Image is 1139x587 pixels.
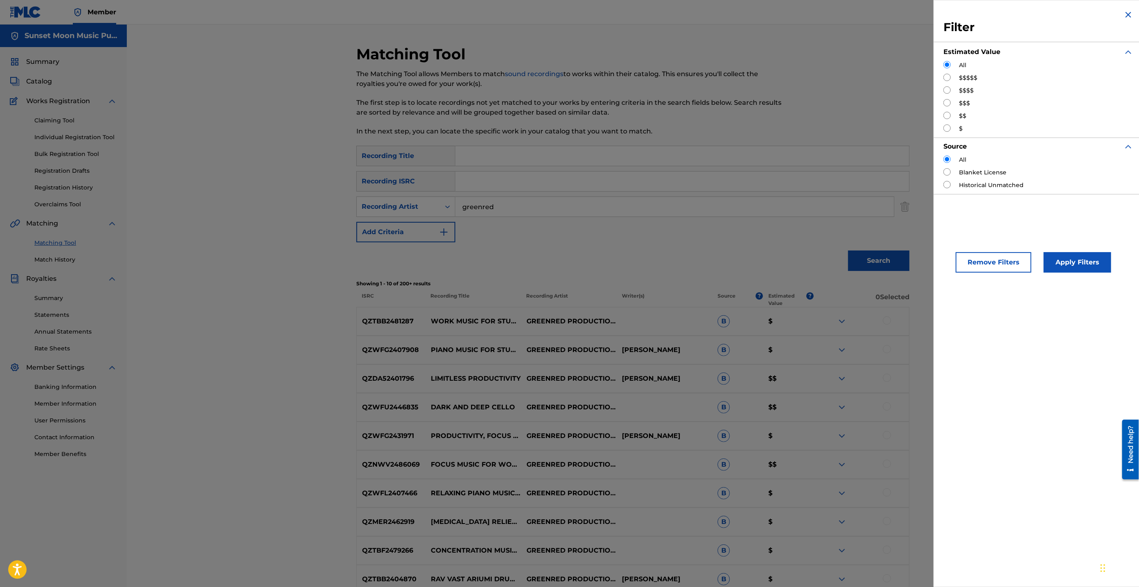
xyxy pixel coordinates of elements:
p: $ [763,517,814,527]
label: $ [959,124,963,133]
a: Claiming Tool [34,116,117,125]
span: Summary [26,57,59,67]
p: PRODUCTIVITY, FOCUS MUSIC FOR CONCENTRATION, STUDY MUSIC TO IMPROVE PRODUCTIVITY.MP3 [425,431,521,441]
button: Remove Filters [956,252,1031,273]
p: $$ [763,374,814,384]
img: expand [1123,142,1133,151]
p: ISRC [356,292,425,307]
p: DARK AND DEEP CELLO [425,402,521,412]
label: All [959,61,966,70]
label: $$ [959,112,966,120]
img: Matching [10,219,20,228]
a: Overclaims Tool [34,200,117,209]
label: All [959,156,966,164]
label: $$$$ [959,86,974,95]
img: Summary [10,57,20,67]
a: Banking Information [34,383,117,391]
span: Royalties [26,274,56,284]
span: B [718,373,730,385]
p: QZDA52401796 [357,374,425,384]
strong: Estimated Value [943,48,1000,56]
p: QZTBB2404870 [357,574,425,584]
img: expand [107,274,117,284]
img: expand [837,431,847,441]
p: Source [718,292,736,307]
p: GREENRED PRODUCTIONS [521,460,617,470]
span: B [718,458,730,471]
img: Catalog [10,77,20,86]
a: SummarySummary [10,57,59,67]
p: GREENRED PRODUCTIONS [521,316,617,326]
img: expand [107,363,117,373]
p: RAV VAST ARIUMI DRUM, RELAXING MUSIC STRESS RELIEF [425,574,521,584]
img: expand [837,546,847,555]
img: Member Settings [10,363,20,373]
a: Annual Statements [34,327,117,336]
a: Registration Drafts [34,167,117,175]
h2: Matching Tool [356,45,470,63]
p: PIANO MUSIC FOR STUDYING AND DEEP FOCUS [425,345,521,355]
span: B [718,573,730,585]
a: Registration History [34,183,117,192]
img: expand [837,402,847,412]
img: expand [837,517,847,527]
p: GREENRED PRODUCTIONS [521,431,617,441]
strong: Source [943,142,967,150]
form: Search Form [356,146,909,275]
button: Search [848,251,909,271]
p: GREENRED PRODUCTIONS [521,402,617,412]
p: 0 Selected [814,292,909,307]
p: Showing 1 - 10 of 200+ results [356,280,909,287]
div: Recording Artist [362,202,435,212]
img: MLC Logo [10,6,41,18]
a: Contact Information [34,433,117,442]
p: QZTBF2479266 [357,546,425,555]
label: Historical Unmatched [959,181,1024,190]
p: LIMITLESS PRODUCTIVITY [425,374,521,384]
img: expand [837,316,847,326]
p: FOCUS MUSIC FOR WORK AND PRODUCTIVITY [425,460,521,470]
p: Writer(s) [617,292,712,307]
img: Accounts [10,31,20,41]
a: Bulk Registration Tool [34,150,117,158]
p: $ [763,431,814,441]
label: $$$$$ [959,74,977,82]
p: GREENRED PRODUCTIONS [521,574,617,584]
img: 9d2ae6d4665cec9f34b9.svg [439,227,449,237]
a: Member Benefits [34,450,117,458]
span: B [718,516,730,528]
span: ? [806,292,814,300]
p: $ [763,574,814,584]
iframe: Chat Widget [1098,548,1139,587]
img: expand [107,219,117,228]
span: B [718,401,730,413]
a: Summary [34,294,117,303]
img: Works Registration [10,96,20,106]
a: Individual Registration Tool [34,133,117,142]
p: $ [763,316,814,326]
p: [PERSON_NAME] [617,374,712,384]
span: B [718,430,730,442]
img: expand [837,574,847,584]
p: $ [763,488,814,498]
p: WORK MUSIC FOR STUDYING, BACKGROUND PIANO MUSIC FOR FOCUS [425,316,521,326]
p: In the next step, you can locate the specific work in your catalog that you want to match. [356,126,782,136]
span: B [718,344,730,356]
img: expand [837,374,847,384]
p: Recording Artist [521,292,617,307]
p: GREENRED PRODUCTIONS [521,374,617,384]
p: QZWFG2407908 [357,345,425,355]
p: GREENRED PRODUCTIONS [521,517,617,527]
p: RELAXING PIANO MUSIC FOR STUDYING, BACKGROUND MUSIC FOR FOCUS [425,488,521,498]
p: [PERSON_NAME] [617,574,712,584]
p: QZWFU2446835 [357,402,425,412]
span: B [718,544,730,557]
div: Drag [1101,556,1105,580]
h5: Sunset Moon Music Publishing [25,31,117,41]
img: expand [837,345,847,355]
p: QZTBB2481287 [357,316,425,326]
p: Estimated Value [768,292,806,307]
